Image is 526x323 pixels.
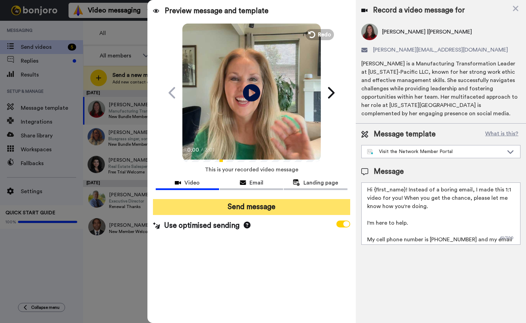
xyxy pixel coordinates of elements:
span: [PERSON_NAME][EMAIL_ADDRESS][DOMAIN_NAME] [373,46,508,54]
span: Email [250,179,263,187]
span: Use optimised sending [164,221,239,231]
span: Message [374,167,404,177]
span: Message template [374,129,436,140]
div: Visit the Network Member Portal [367,148,504,155]
button: What is this? [483,129,520,140]
div: [PERSON_NAME] is a Manufacturing Transformation Leader at [US_STATE]-Pacific LLC, known for her s... [361,60,520,118]
span: / [201,146,203,154]
button: Send message [153,199,350,215]
span: 0:00 [187,146,199,154]
span: Video [184,179,200,187]
span: This is your recorded video message [205,162,298,177]
textarea: Hi {first_name}! Instead of a boring email, I made this 1:1 video for you! When you get the chanc... [361,182,520,245]
span: 3:01 [205,146,217,154]
span: Landing page [303,179,338,187]
img: nextgen-template.svg [367,149,374,155]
